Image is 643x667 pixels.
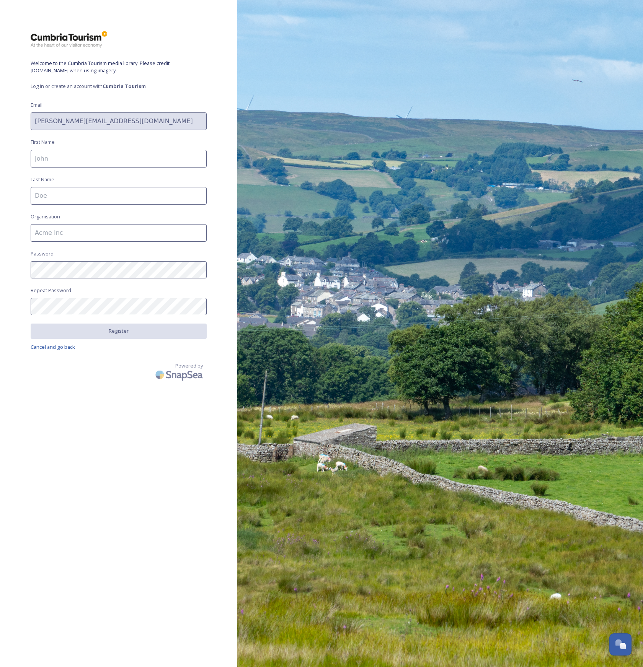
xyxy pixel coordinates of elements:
button: Register [31,324,207,338]
strong: Cumbria Tourism [103,83,146,89]
span: Last Name [31,176,54,183]
span: Password [31,250,54,257]
span: Welcome to the Cumbria Tourism media library. Please credit [DOMAIN_NAME] when using imagery. [31,60,207,74]
span: Log in or create an account with [31,83,207,90]
input: Doe [31,187,207,205]
input: Acme Inc [31,224,207,242]
img: ct_logo.png [31,31,107,48]
button: Open Chat [609,633,632,656]
span: Cancel and go back [31,343,75,350]
input: john.doe@snapsea.io [31,112,207,130]
span: Repeat Password [31,287,71,294]
span: Organisation [31,213,60,220]
span: First Name [31,138,55,146]
span: Email [31,101,42,109]
span: Powered by [175,362,203,369]
img: SnapSea Logo [153,366,207,384]
input: John [31,150,207,168]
